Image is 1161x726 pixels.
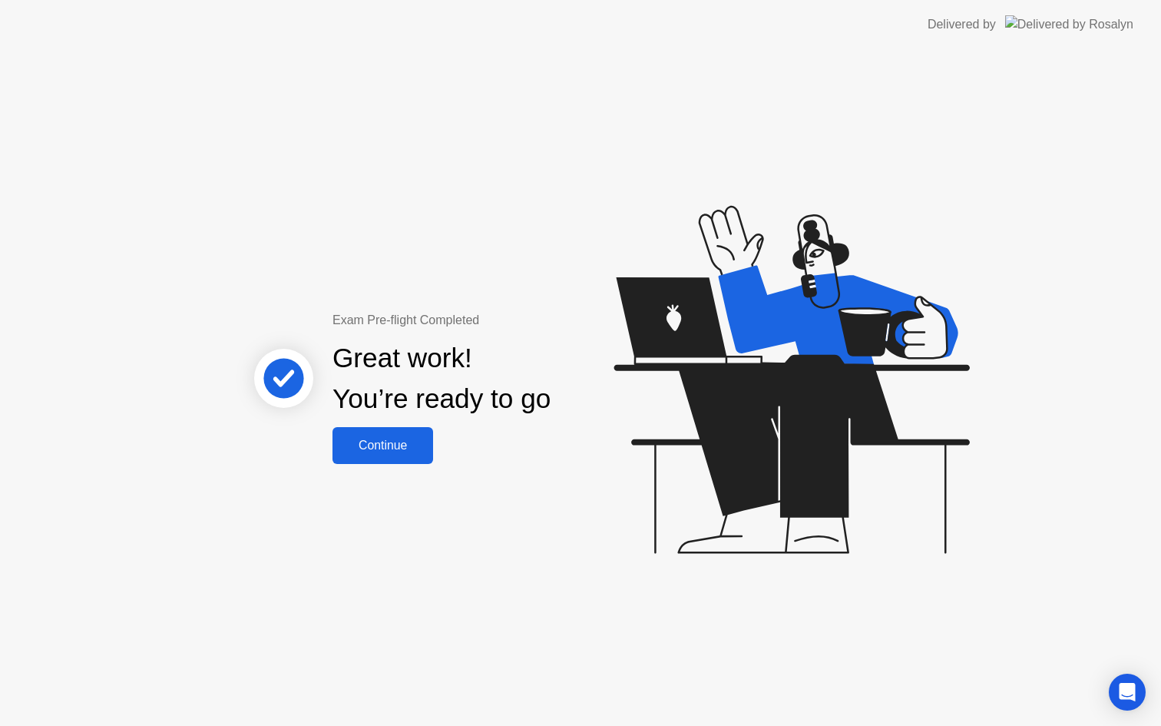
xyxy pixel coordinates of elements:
[928,15,996,34] div: Delivered by
[332,427,433,464] button: Continue
[332,311,650,330] div: Exam Pre-flight Completed
[332,338,551,419] div: Great work! You’re ready to go
[1005,15,1133,33] img: Delivered by Rosalyn
[1109,674,1146,711] div: Open Intercom Messenger
[337,439,428,453] div: Continue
